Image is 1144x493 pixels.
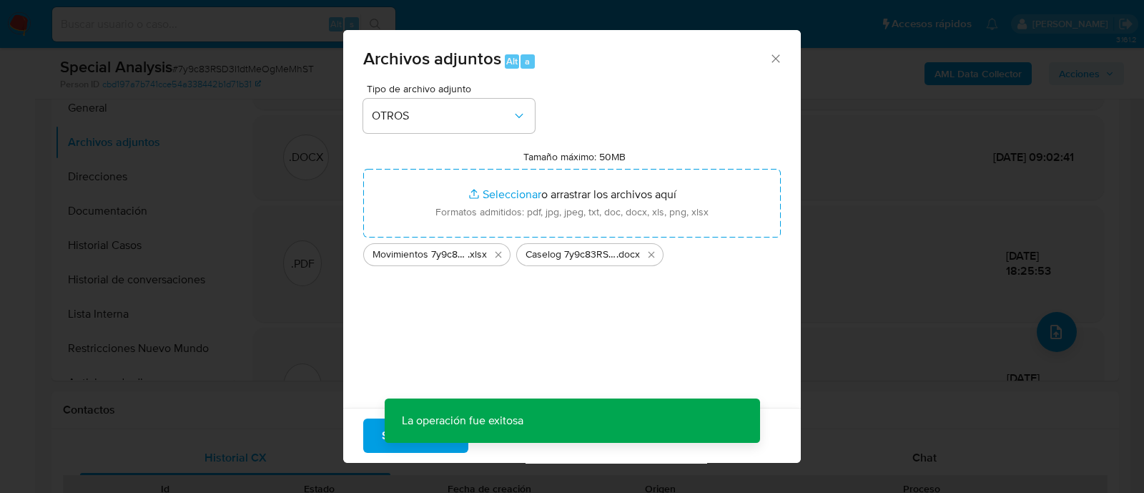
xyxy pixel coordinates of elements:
span: Caselog 7y9c83RSD3I1dtMeOgMeMhST_2025_09_17_11_32_24 [526,248,616,262]
span: OTROS [372,109,512,123]
span: Archivos adjuntos [363,46,501,71]
p: La operación fue exitosa [385,399,541,443]
span: Cancelar [493,420,539,451]
span: Subir archivo [382,420,450,451]
button: Cerrar [769,52,781,64]
ul: Archivos seleccionados [363,238,781,266]
label: Tamaño máximo: 50MB [523,150,626,163]
button: OTROS [363,99,535,133]
span: Movimientos 7y9c83RSD3I1dtMeOgMeMhST_2025_09_17_11_32_24 [373,248,468,262]
button: Subir archivo [363,419,468,453]
span: Tipo de archivo adjunto [367,84,538,94]
span: Alt [506,54,518,68]
span: a [525,54,530,68]
button: Eliminar Caselog 7y9c83RSD3I1dtMeOgMeMhST_2025_09_17_11_32_24.docx [643,246,660,263]
span: .docx [616,248,640,262]
span: .xlsx [468,248,487,262]
button: Eliminar Movimientos 7y9c83RSD3I1dtMeOgMeMhST_2025_09_17_11_32_24.xlsx [490,246,507,263]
